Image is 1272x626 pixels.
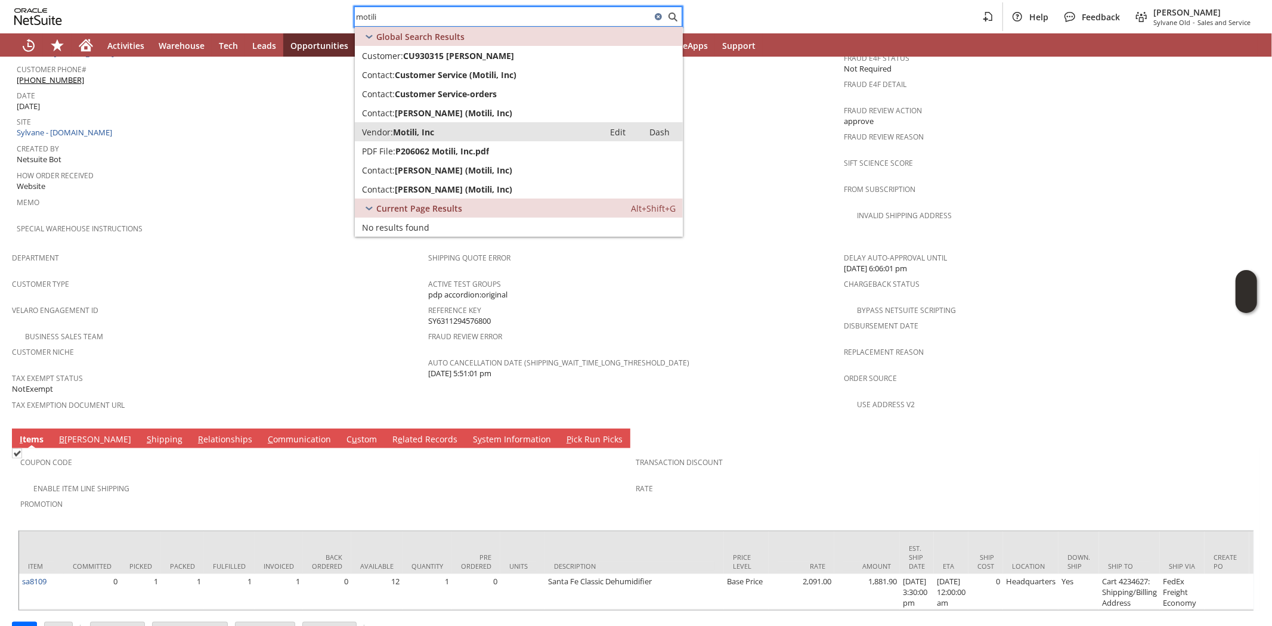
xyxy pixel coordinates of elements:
[355,122,683,141] a: Vendor:Motili, IncEdit: Dash:
[470,433,554,447] a: System Information
[395,107,512,119] span: [PERSON_NAME] (Motili, Inc)
[597,125,639,139] a: Edit:
[715,33,763,57] a: Support
[724,574,769,610] td: Base Price
[667,40,708,51] span: SuiteApps
[343,433,380,447] a: Custom
[844,321,918,331] a: Disbursement Date
[977,553,994,571] div: Ship Cost
[129,562,152,571] div: Picked
[844,116,874,127] span: approve
[1169,562,1196,571] div: Ship Via
[170,562,195,571] div: Packed
[844,106,922,116] a: Fraud Review Action
[564,433,626,447] a: Pick Run Picks
[362,126,393,138] span: Vendor:
[1067,553,1090,571] div: Down. Ship
[666,10,680,24] svg: Search
[395,184,512,195] span: [PERSON_NAME] (Motili, Inc)
[144,433,185,447] a: Shipping
[844,63,892,75] span: Not Required
[355,141,683,160] a: PDF File:P206062 Motili, Inc.pdf
[769,574,834,610] td: 2,091.00
[844,373,897,383] a: Order Source
[1160,574,1205,610] td: FedEx Freight Economy
[362,145,395,157] span: PDF File:
[355,65,683,84] a: Contact:Customer Service (Motili, Inc)Edit:
[428,331,502,342] a: Fraud Review Error
[213,562,246,571] div: Fulfilled
[355,46,683,65] a: Customer:CU930315 [PERSON_NAME]Edit: Dash:
[14,33,43,57] a: Recent Records
[844,263,907,274] span: [DATE] 6:06:01 pm
[12,373,83,383] a: Tax Exempt Status
[355,10,651,24] input: Search
[73,562,112,571] div: Committed
[844,53,909,63] a: Fraud E4F Status
[857,210,952,221] a: Invalid Shipping Address
[17,91,35,101] a: Date
[17,144,59,154] a: Created By
[1099,574,1160,610] td: Cart 4234627: Shipping/Billing Address
[79,38,93,52] svg: Home
[428,279,501,289] a: Active Test Groups
[1236,292,1257,314] span: Oracle Guided Learning Widget. To move around, please hold and drag
[283,33,355,57] a: Opportunities
[252,40,276,51] span: Leads
[428,368,491,379] span: [DATE] 5:51:01 pm
[17,127,115,138] a: Sylvane - [DOMAIN_NAME]
[398,433,403,445] span: e
[355,84,683,103] a: Contact:Customer Service-ordersEdit:
[161,574,204,610] td: 1
[857,399,915,410] a: Use Address V2
[1214,553,1240,571] div: Create PO
[107,40,144,51] span: Activities
[159,40,205,51] span: Warehouse
[403,50,514,61] span: CU930315 [PERSON_NAME]
[567,433,571,445] span: P
[12,400,125,410] a: Tax Exemption Document URL
[857,305,956,315] a: Bypass NetSuite Scripting
[778,562,825,571] div: Rate
[636,457,723,467] a: Transaction Discount
[195,433,255,447] a: Relationships
[639,125,680,139] a: Dash:
[428,358,690,368] a: Auto Cancellation Date (shipping_wait_time_long_threshold_date)
[56,433,134,447] a: B[PERSON_NAME]
[428,289,507,300] span: pdp accordion:original
[151,33,212,57] a: Warehouse
[403,574,452,610] td: 1
[631,203,676,214] span: Alt+Shift+G
[362,165,395,176] span: Contact:
[1153,18,1190,27] span: Sylvane Old
[351,574,403,610] td: 12
[509,562,536,571] div: Units
[1029,11,1048,23] span: Help
[20,457,72,467] a: Coupon Code
[355,179,683,199] a: Contact:[PERSON_NAME] (Motili, Inc)Edit:
[17,64,86,75] a: Customer Phone#
[554,562,715,571] div: Description
[395,69,516,80] span: Customer Service (Motili, Inc)
[1012,562,1050,571] div: Location
[59,433,64,445] span: B
[393,126,434,138] span: Motili, Inc
[28,562,55,571] div: Item
[147,433,151,445] span: S
[636,484,654,494] a: Rate
[411,562,443,571] div: Quantity
[395,145,489,157] span: P206062 Motili, Inc.pdf
[20,499,63,509] a: Promotion
[33,484,129,494] a: Enable Item Line Shipping
[461,553,491,571] div: Pre Ordered
[428,305,481,315] a: Reference Key
[12,279,69,289] a: Customer Type
[1059,574,1099,610] td: Yes
[844,132,924,142] a: Fraud Review Reason
[360,562,394,571] div: Available
[21,38,36,52] svg: Recent Records
[900,574,934,610] td: [DATE] 3:30:00 pm
[362,88,395,100] span: Contact:
[660,33,715,57] a: SuiteApps
[219,40,238,51] span: Tech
